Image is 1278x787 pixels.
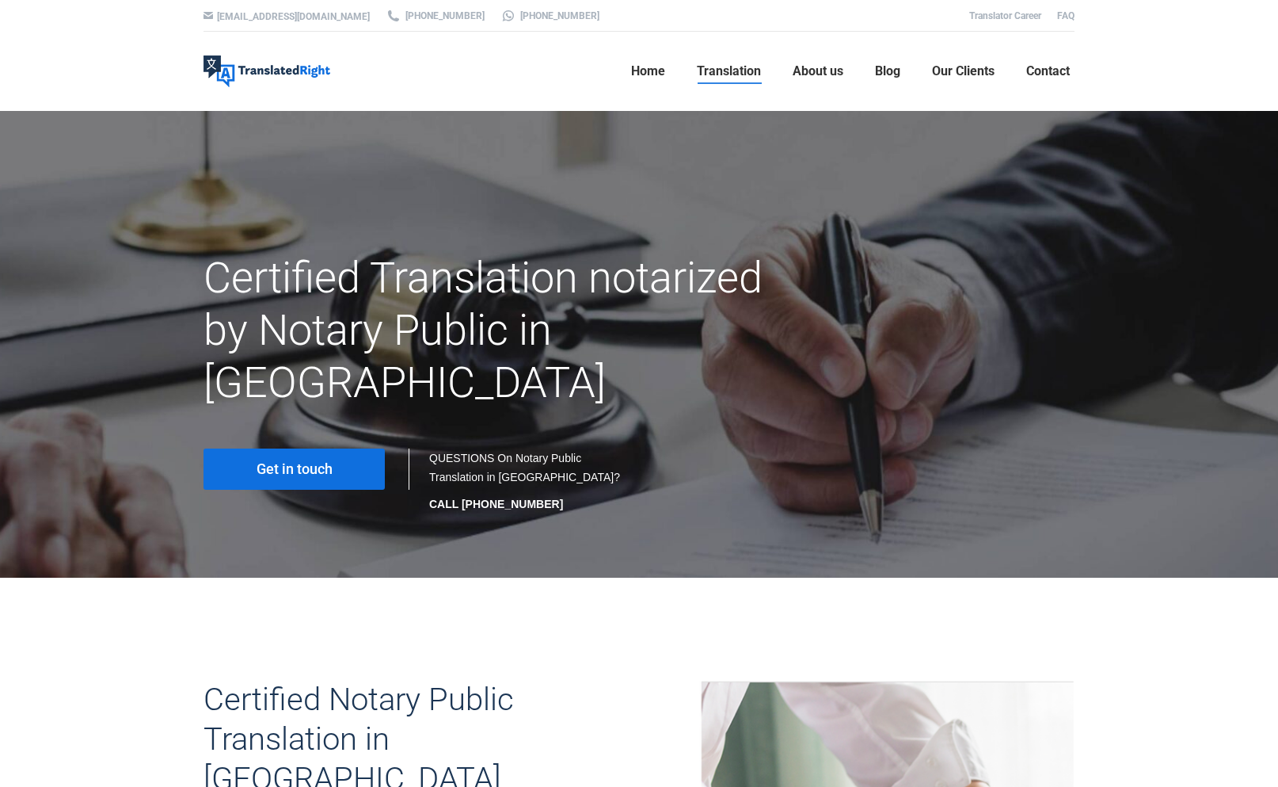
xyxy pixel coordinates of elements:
a: Get in touch [203,449,385,490]
a: Blog [870,46,905,97]
a: About us [788,46,848,97]
a: FAQ [1057,10,1075,21]
span: Our Clients [932,63,995,79]
a: Contact [1021,46,1075,97]
a: [PHONE_NUMBER] [386,9,485,23]
h1: Certified Translation notarized by Notary Public in [GEOGRAPHIC_DATA] [203,252,776,409]
strong: CALL [PHONE_NUMBER] [429,498,563,510]
a: Home [626,46,670,97]
span: Get in touch [257,461,333,477]
span: About us [793,63,843,79]
div: QUESTIONS On Notary Public Translation in [GEOGRAPHIC_DATA]? [429,449,623,514]
a: Translator Career [969,10,1041,21]
span: Translation [697,63,761,79]
a: [EMAIL_ADDRESS][DOMAIN_NAME] [217,11,370,22]
span: Home [631,63,665,79]
a: [PHONE_NUMBER] [500,9,599,23]
a: Our Clients [927,46,999,97]
span: Blog [875,63,900,79]
a: Translation [692,46,766,97]
img: Translated Right [203,55,330,87]
span: Contact [1026,63,1070,79]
